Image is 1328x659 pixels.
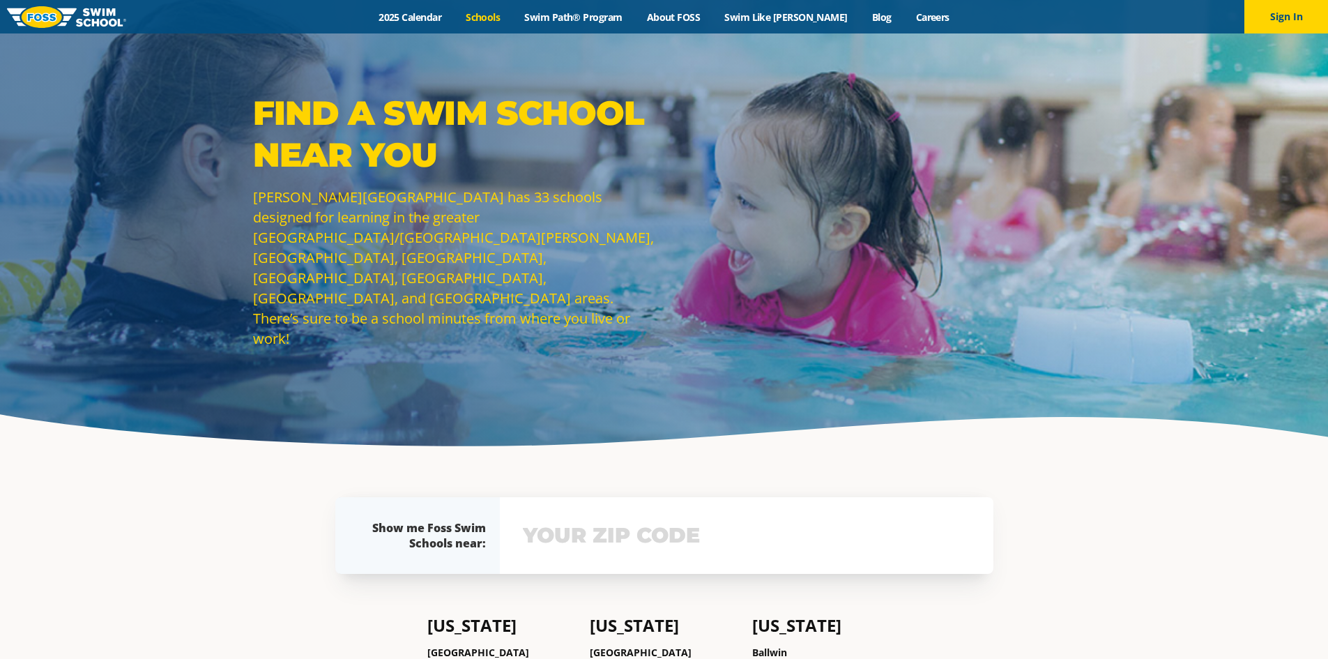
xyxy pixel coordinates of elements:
[427,616,576,635] h4: [US_STATE]
[7,6,126,28] img: FOSS Swim School Logo
[519,515,974,556] input: YOUR ZIP CODE
[363,520,486,551] div: Show me Foss Swim Schools near:
[752,616,901,635] h4: [US_STATE]
[712,10,860,24] a: Swim Like [PERSON_NAME]
[253,187,657,349] p: [PERSON_NAME][GEOGRAPHIC_DATA] has 33 schools designed for learning in the greater [GEOGRAPHIC_DA...
[860,10,903,24] a: Blog
[590,646,692,659] a: [GEOGRAPHIC_DATA]
[634,10,712,24] a: About FOSS
[427,646,529,659] a: [GEOGRAPHIC_DATA]
[903,10,961,24] a: Careers
[512,10,634,24] a: Swim Path® Program
[752,646,787,659] a: Ballwin
[590,616,738,635] h4: [US_STATE]
[253,92,657,176] p: Find a Swim School Near You
[454,10,512,24] a: Schools
[367,10,454,24] a: 2025 Calendar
